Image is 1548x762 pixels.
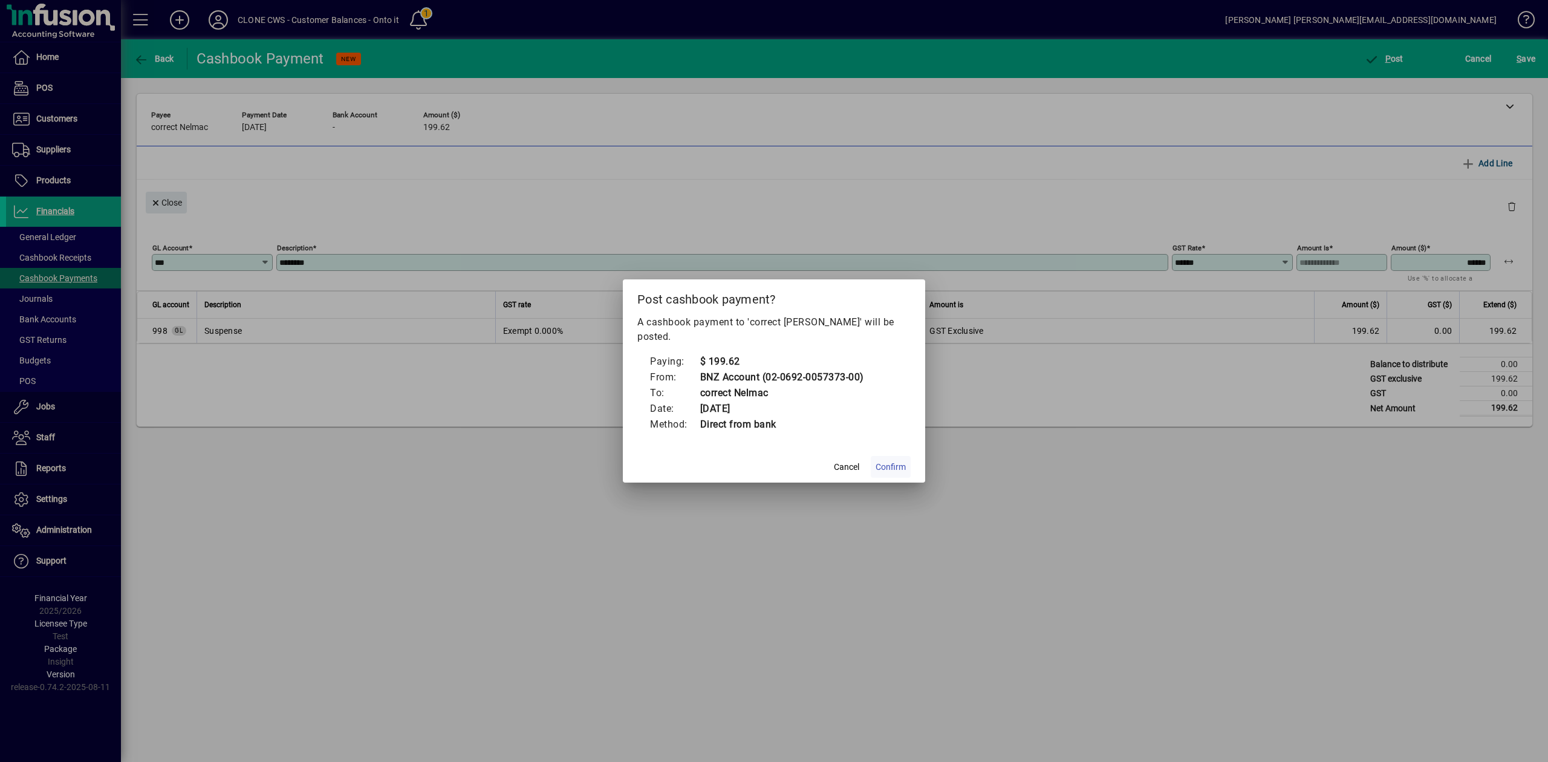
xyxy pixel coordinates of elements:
[649,370,700,385] td: From:
[834,461,859,474] span: Cancel
[700,401,864,417] td: [DATE]
[623,279,925,314] h2: Post cashbook payment?
[871,456,911,478] button: Confirm
[649,417,700,432] td: Method:
[700,370,864,385] td: BNZ Account (02-0692-0057373-00)
[827,456,866,478] button: Cancel
[700,417,864,432] td: Direct from bank
[649,385,700,401] td: To:
[700,385,864,401] td: correct Nelmac
[649,354,700,370] td: Paying:
[649,401,700,417] td: Date:
[876,461,906,474] span: Confirm
[700,354,864,370] td: $ 199.62
[637,315,911,344] p: A cashbook payment to 'correct [PERSON_NAME]' will be posted.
